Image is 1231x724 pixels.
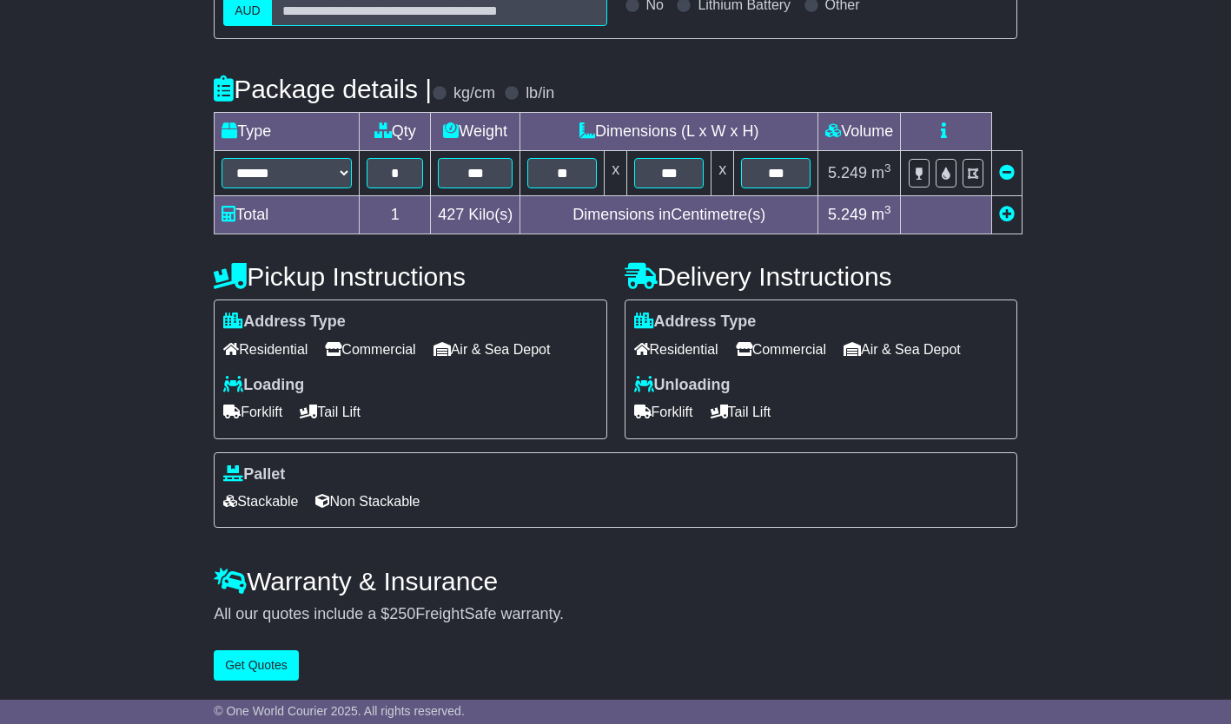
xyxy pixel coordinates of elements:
[520,196,818,234] td: Dimensions in Centimetre(s)
[438,206,464,223] span: 427
[634,398,693,425] span: Forklift
[325,336,415,363] span: Commercial
[999,206,1015,223] a: Add new item
[736,336,826,363] span: Commercial
[214,75,432,103] h4: Package details |
[433,336,551,363] span: Air & Sea Depot
[214,567,1017,596] h4: Warranty & Insurance
[223,465,285,484] label: Pallet
[818,113,901,151] td: Volume
[625,262,1017,291] h4: Delivery Instructions
[634,336,718,363] span: Residential
[223,313,346,332] label: Address Type
[884,203,891,216] sup: 3
[300,398,361,425] span: Tail Lift
[634,313,757,332] label: Address Type
[223,398,282,425] span: Forklift
[214,605,1017,624] div: All our quotes include a $ FreightSafe warranty.
[214,262,606,291] h4: Pickup Instructions
[223,336,308,363] span: Residential
[828,164,867,181] span: 5.249
[215,113,360,151] td: Type
[223,376,304,395] label: Loading
[999,164,1015,181] a: Remove this item
[223,488,298,515] span: Stackable
[844,336,961,363] span: Air & Sea Depot
[711,398,771,425] span: Tail Lift
[871,164,891,181] span: m
[214,704,465,718] span: © One World Courier 2025. All rights reserved.
[884,161,891,174] sup: 3
[431,113,520,151] td: Weight
[526,84,554,103] label: lb/in
[871,206,891,223] span: m
[634,376,731,395] label: Unloading
[360,196,431,234] td: 1
[315,488,420,515] span: Non Stackable
[828,206,867,223] span: 5.249
[431,196,520,234] td: Kilo(s)
[389,605,415,622] span: 250
[520,113,818,151] td: Dimensions (L x W x H)
[214,650,299,681] button: Get Quotes
[453,84,495,103] label: kg/cm
[711,151,734,196] td: x
[215,196,360,234] td: Total
[605,151,627,196] td: x
[360,113,431,151] td: Qty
